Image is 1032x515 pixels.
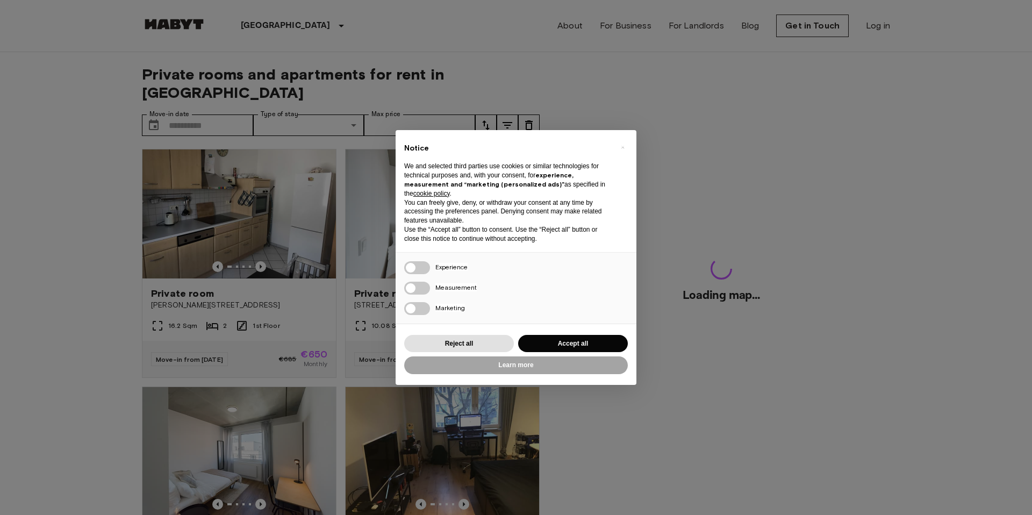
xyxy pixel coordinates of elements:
span: × [621,141,625,154]
span: Experience [435,263,468,271]
button: Accept all [518,335,628,353]
span: Marketing [435,304,465,312]
p: We and selected third parties use cookies or similar technologies for technical purposes and, wit... [404,162,611,198]
button: Reject all [404,335,514,353]
h2: Notice [404,143,611,154]
p: You can freely give, deny, or withdraw your consent at any time by accessing the preferences pane... [404,198,611,225]
button: Learn more [404,356,628,374]
button: Close this notice [614,139,631,156]
a: cookie policy [413,190,450,197]
p: Use the “Accept all” button to consent. Use the “Reject all” button or close this notice to conti... [404,225,611,244]
strong: experience, measurement and “marketing (personalized ads)” [404,171,574,188]
span: Measurement [435,283,477,291]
